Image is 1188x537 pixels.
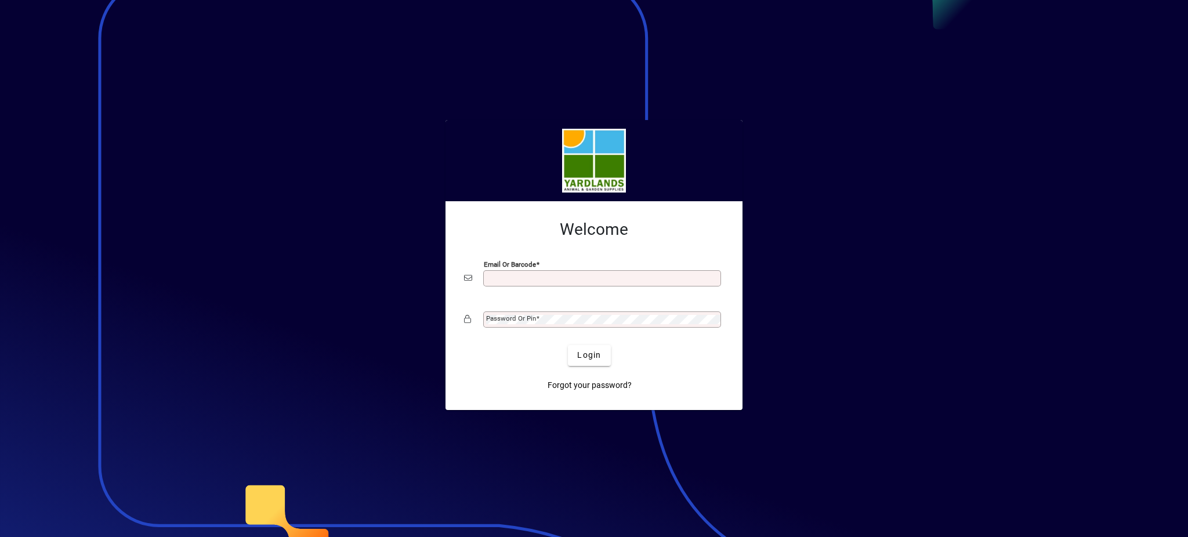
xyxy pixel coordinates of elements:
[577,349,601,361] span: Login
[484,260,536,268] mat-label: Email or Barcode
[486,314,536,322] mat-label: Password or Pin
[543,375,636,396] a: Forgot your password?
[548,379,632,391] span: Forgot your password?
[464,220,724,240] h2: Welcome
[568,345,610,366] button: Login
